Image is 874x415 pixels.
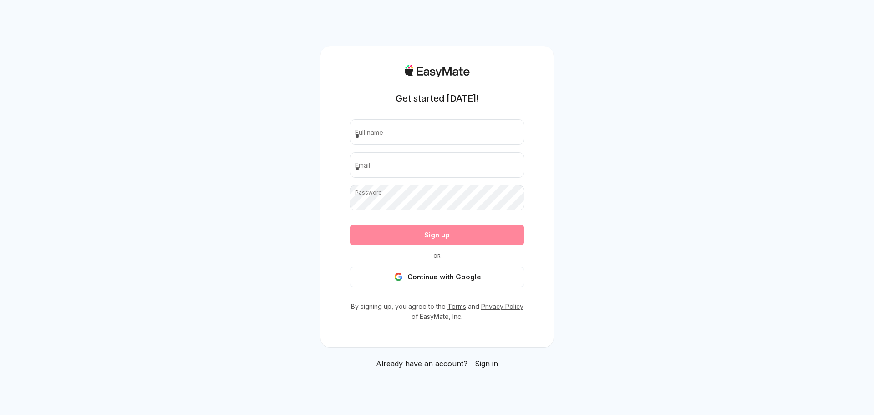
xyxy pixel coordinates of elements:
button: Continue with Google [350,267,524,287]
a: Sign in [475,358,498,369]
a: Privacy Policy [481,302,523,310]
span: Sign in [475,359,498,368]
a: Terms [447,302,466,310]
p: By signing up, you agree to the and of EasyMate, Inc. [350,302,524,322]
span: Already have an account? [376,358,467,369]
span: Or [415,252,459,260]
h1: Get started [DATE]! [396,92,479,105]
